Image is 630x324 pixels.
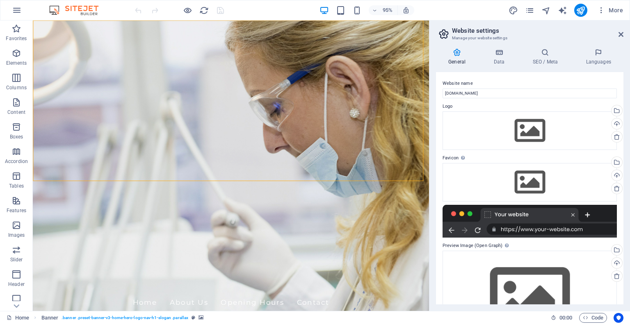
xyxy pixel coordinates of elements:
[443,241,617,251] label: Preview Image (Open Graph)
[594,4,626,17] button: More
[525,5,535,15] button: pages
[183,5,192,15] button: Click here to leave preview mode and continue editing
[443,79,617,88] label: Website name
[576,6,585,15] i: Publish
[579,313,607,323] button: Code
[6,35,27,42] p: Favorites
[558,6,567,15] i: AI Writer
[520,48,573,66] h4: SEO / Meta
[5,158,28,165] p: Accordion
[10,256,23,263] p: Slider
[583,313,603,323] span: Code
[41,313,204,323] nav: breadcrumb
[192,315,195,320] i: This element is a customizable preset
[573,48,623,66] h4: Languages
[443,163,617,202] div: Select files from the file manager, stock photos, or upload file(s)
[369,5,398,15] button: 95%
[541,6,551,15] i: Navigator
[452,27,623,34] h2: Website settings
[381,5,394,15] h6: 95%
[199,5,209,15] button: reload
[62,313,188,323] span: . banner .preset-banner-v3-home-hero-logo-nav-h1-slogan .parallax
[8,281,25,288] p: Header
[7,207,26,214] p: Features
[402,7,410,14] i: On resize automatically adjust zoom level to fit chosen device.
[6,84,27,91] p: Columns
[436,48,481,66] h4: General
[597,6,623,14] span: More
[443,111,617,150] div: Select files from the file manager, stock photos, or upload file(s)
[10,134,23,140] p: Boxes
[614,313,623,323] button: Usercentrics
[6,60,27,66] p: Elements
[481,48,520,66] h4: Data
[8,232,25,238] p: Images
[509,6,518,15] i: Design (Ctrl+Alt+Y)
[7,313,29,323] a: Click to cancel selection. Double-click to open Pages
[443,102,617,111] label: Logo
[525,6,534,15] i: Pages (Ctrl+Alt+S)
[47,5,109,15] img: Editor Logo
[443,88,617,98] input: Name...
[199,6,209,15] i: Reload page
[574,4,587,17] button: publish
[541,5,551,15] button: navigator
[41,313,59,323] span: Click to select. Double-click to edit
[559,313,572,323] span: 00 00
[509,5,518,15] button: design
[443,153,617,163] label: Favicon
[558,5,568,15] button: text_generator
[551,313,573,323] h6: Session time
[7,109,25,116] p: Content
[199,315,203,320] i: This element contains a background
[9,183,24,189] p: Tables
[565,315,566,321] span: :
[452,34,607,42] h3: Manage your website settings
